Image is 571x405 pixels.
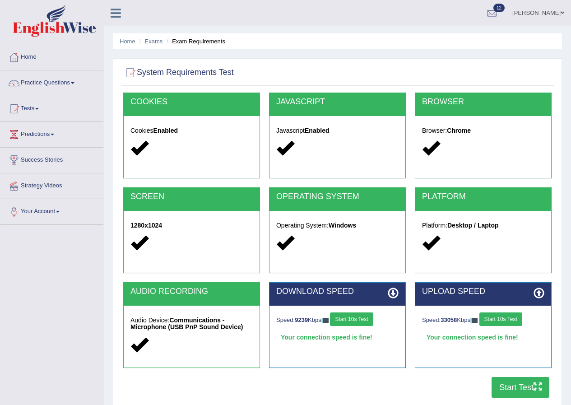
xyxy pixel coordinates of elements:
[130,287,253,296] h2: AUDIO RECORDING
[276,331,399,344] div: Your connection speed is fine!
[164,37,225,46] li: Exam Requirements
[422,98,544,107] h2: BROWSER
[153,127,178,134] strong: Enabled
[441,317,457,323] strong: 33058
[276,192,399,201] h2: OPERATING SYSTEM
[0,199,103,222] a: Your Account
[329,222,356,229] strong: Windows
[447,127,471,134] strong: Chrome
[422,192,544,201] h2: PLATFORM
[0,122,103,144] a: Predictions
[0,45,103,67] a: Home
[422,127,544,134] h5: Browser:
[276,127,399,134] h5: Javascript
[493,4,505,12] span: 12
[0,70,103,93] a: Practice Questions
[276,287,399,296] h2: DOWNLOAD SPEED
[130,127,253,134] h5: Cookies
[130,98,253,107] h2: COOKIES
[330,312,373,326] button: Start 10s Test
[276,222,399,229] h5: Operating System:
[422,287,544,296] h2: UPLOAD SPEED
[0,173,103,196] a: Strategy Videos
[276,98,399,107] h2: JAVASCRIPT
[479,312,522,326] button: Start 10s Test
[130,192,253,201] h2: SCREEN
[0,148,103,170] a: Success Stories
[276,312,399,328] div: Speed: Kbps
[422,331,544,344] div: Your connection speed is fine!
[0,96,103,119] a: Tests
[470,318,478,323] img: ajax-loader-fb-connection.gif
[130,317,243,331] strong: Communications - Microphone (USB PnP Sound Device)
[492,377,549,398] button: Start Test
[422,312,544,328] div: Speed: Kbps
[130,222,162,229] strong: 1280x1024
[130,317,253,331] h5: Audio Device:
[447,222,499,229] strong: Desktop / Laptop
[305,127,329,134] strong: Enabled
[422,222,544,229] h5: Platform:
[123,66,234,79] h2: System Requirements Test
[145,38,163,45] a: Exams
[295,317,308,323] strong: 9239
[120,38,135,45] a: Home
[321,318,329,323] img: ajax-loader-fb-connection.gif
